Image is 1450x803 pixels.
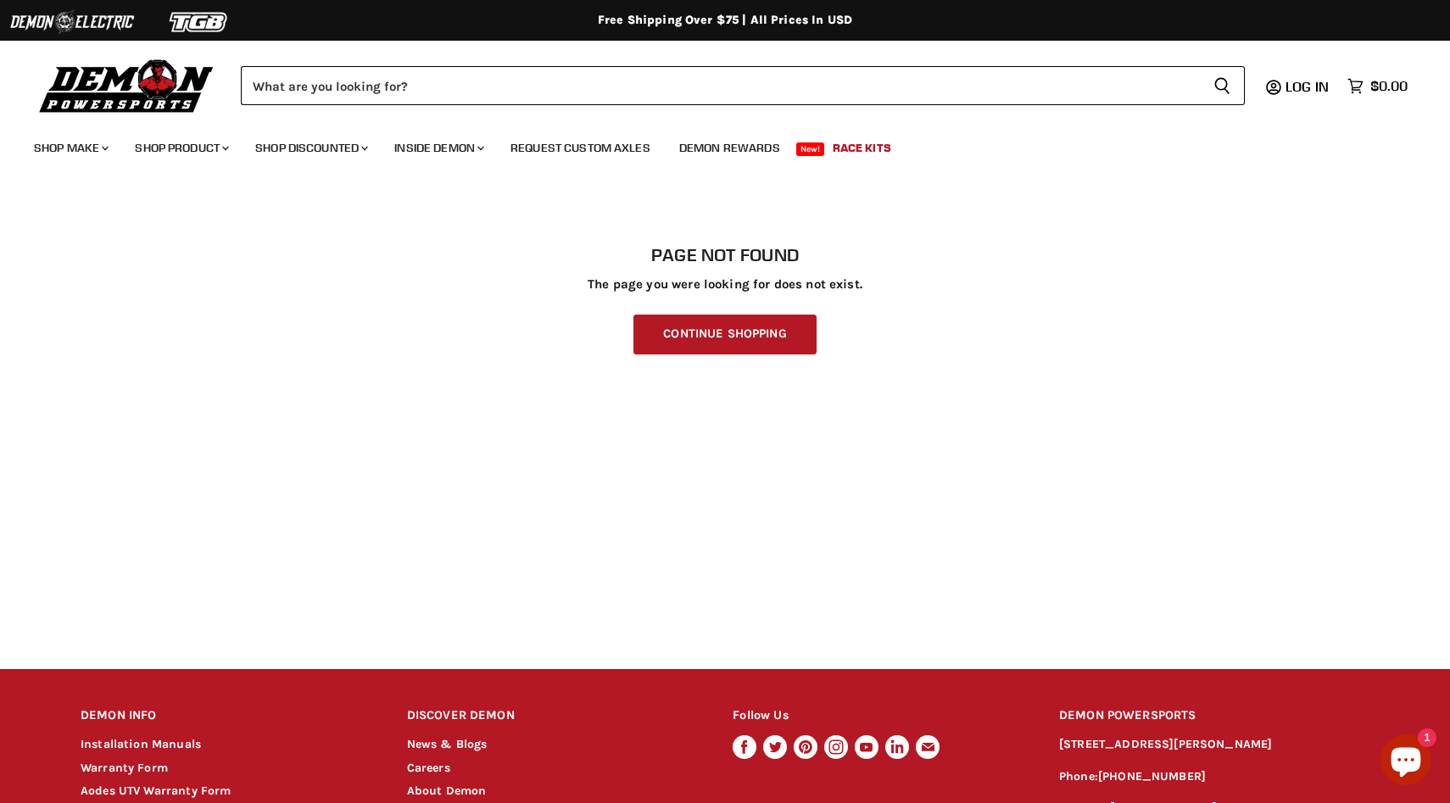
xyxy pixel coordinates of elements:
p: Phone: [1059,767,1369,787]
a: Inside Demon [382,131,494,165]
img: Demon Electric Logo 2 [8,6,136,38]
a: Request Custom Axles [498,131,663,165]
p: The page you were looking for does not exist. [81,277,1369,292]
p: [STREET_ADDRESS][PERSON_NAME] [1059,735,1369,755]
a: Shop Discounted [243,131,378,165]
form: Product [241,66,1245,105]
a: Race Kits [820,131,904,165]
a: About Demon [407,783,487,798]
h2: DEMON POWERSPORTS [1059,696,1369,736]
input: Search [241,66,1200,105]
a: Careers [407,761,450,775]
button: Search [1200,66,1245,105]
ul: Main menu [21,124,1403,165]
span: New! [796,142,825,156]
a: [PHONE_NUMBER] [1098,769,1206,783]
img: TGB Logo 2 [136,6,263,38]
a: Aodes UTV Warranty Form [81,783,231,798]
span: Log in [1285,78,1329,95]
a: $0.00 [1339,74,1416,98]
h2: DISCOVER DEMON [407,696,701,736]
a: Log in [1278,79,1339,94]
inbox-online-store-chat: Shopify online store chat [1375,734,1436,789]
a: Installation Manuals [81,737,201,751]
h1: Page not found [81,245,1369,265]
a: Demon Rewards [666,131,793,165]
a: Shop Make [21,131,119,165]
a: Continue Shopping [633,315,816,354]
div: Free Shipping Over $75 | All Prices In USD [47,13,1403,28]
span: $0.00 [1370,78,1408,94]
a: News & Blogs [407,737,488,751]
a: Warranty Form [81,761,168,775]
h2: Follow Us [733,696,1027,736]
a: Shop Product [122,131,239,165]
h2: DEMON INFO [81,696,375,736]
img: Demon Powersports [34,55,220,115]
